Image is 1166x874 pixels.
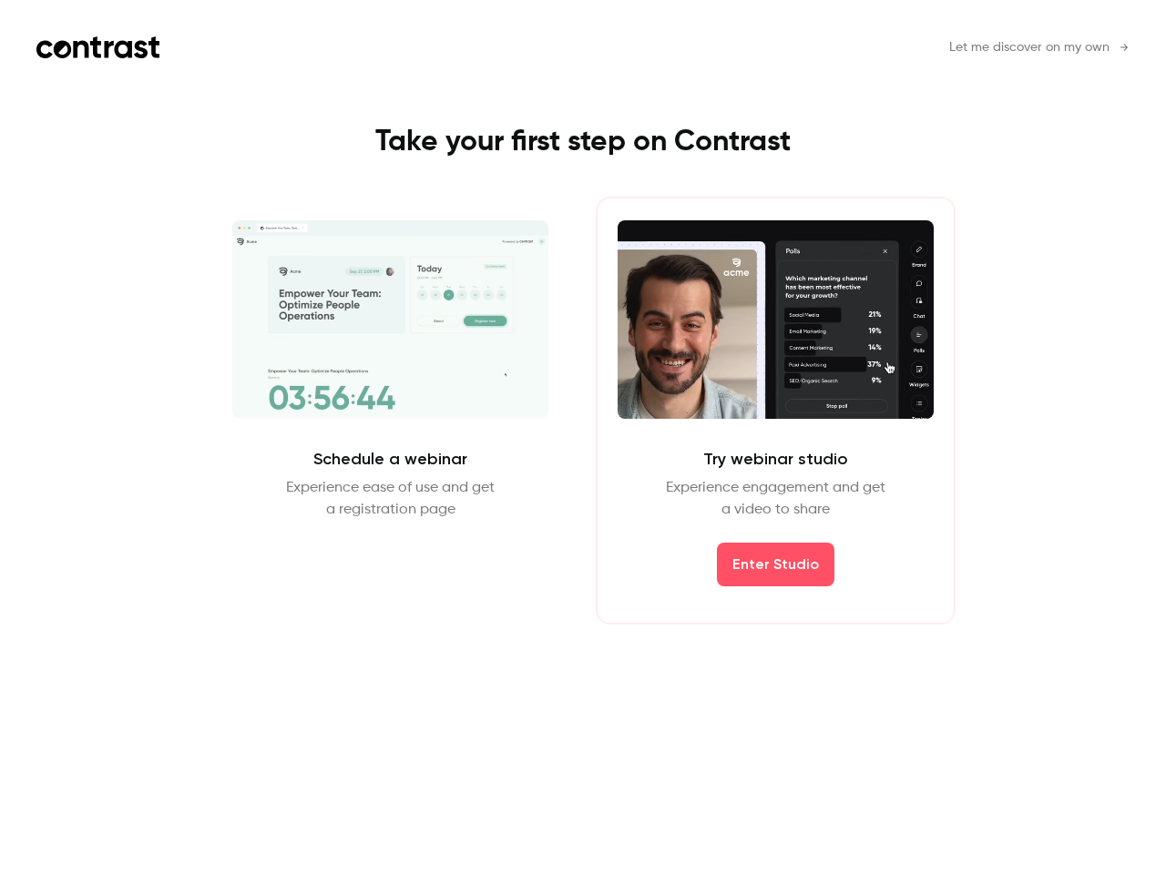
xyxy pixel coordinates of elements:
h2: Schedule a webinar [313,448,467,470]
span: Let me discover on my own [949,38,1110,57]
h1: Take your first step on Contrast [174,124,992,160]
p: Experience ease of use and get a registration page [286,477,495,521]
h2: Try webinar studio [703,448,848,470]
button: Enter Studio [717,543,834,586]
p: Experience engagement and get a video to share [666,477,885,521]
